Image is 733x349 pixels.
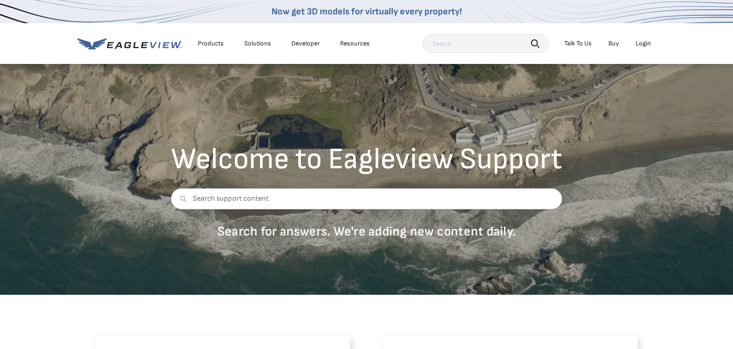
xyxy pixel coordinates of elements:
p: Search for answers. We're adding new content daily. [171,223,562,240]
div: Products [198,39,224,48]
a: Now get 3D models for virtually every property! [272,6,462,17]
a: Developer [291,39,320,48]
input: Search support content [171,188,562,209]
div: Login [636,39,651,48]
a: Buy [608,39,619,48]
h2: Welcome to Eagleview Support [171,145,562,174]
div: Solutions [244,39,271,48]
input: Search [423,34,549,53]
div: Resources [340,39,370,48]
div: Talk To Us [564,39,592,48]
